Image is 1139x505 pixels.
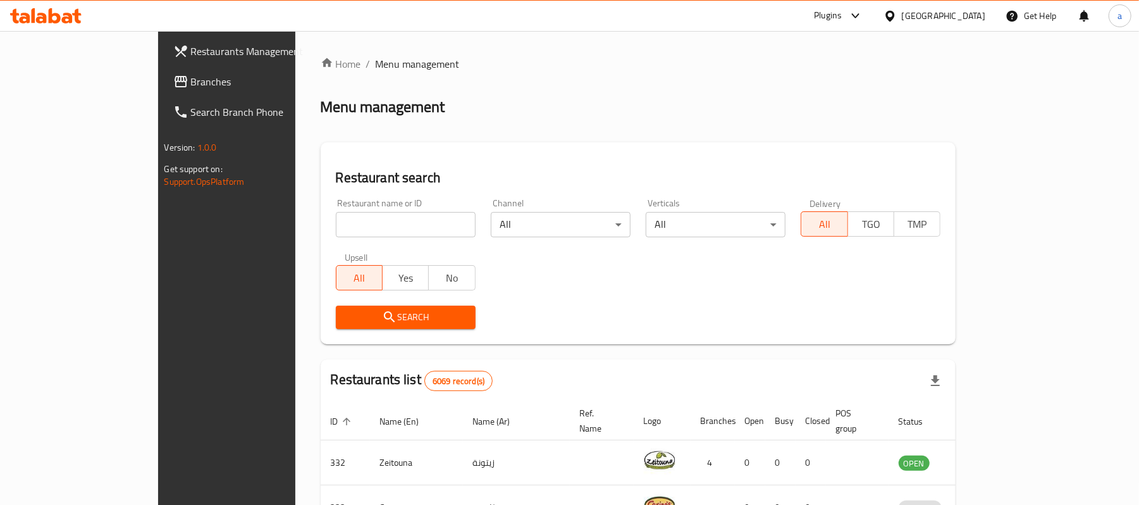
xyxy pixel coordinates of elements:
[163,36,348,66] a: Restaurants Management
[836,406,873,436] span: POS group
[342,269,378,287] span: All
[197,139,217,156] span: 1.0.0
[1117,9,1122,23] span: a
[370,440,463,485] td: Zeitouna
[899,456,930,471] span: OPEN
[164,173,245,190] a: Support.OpsPlatform
[321,56,956,72] nav: breadcrumb
[463,440,570,485] td: زيتونة
[902,9,985,23] div: [GEOGRAPHIC_DATA]
[644,444,675,476] img: Zeitouna
[810,199,841,208] label: Delivery
[735,402,765,440] th: Open
[336,168,941,187] h2: Restaurant search
[425,375,492,387] span: 6069 record(s)
[634,402,691,440] th: Logo
[164,161,223,177] span: Get support on:
[424,371,493,391] div: Total records count
[331,414,355,429] span: ID
[765,440,796,485] td: 0
[735,440,765,485] td: 0
[899,215,935,234] span: TMP
[899,414,940,429] span: Status
[847,211,894,237] button: TGO
[191,44,338,59] span: Restaurants Management
[346,309,465,325] span: Search
[163,66,348,97] a: Branches
[491,212,631,237] div: All
[376,56,460,72] span: Menu management
[163,97,348,127] a: Search Branch Phone
[336,212,476,237] input: Search for restaurant name or ID..
[321,97,445,117] h2: Menu management
[380,414,436,429] span: Name (En)
[853,215,889,234] span: TGO
[796,440,826,485] td: 0
[434,269,470,287] span: No
[580,406,619,436] span: Ref. Name
[473,414,527,429] span: Name (Ar)
[646,212,785,237] div: All
[920,366,951,396] div: Export file
[796,402,826,440] th: Closed
[336,306,476,329] button: Search
[331,370,493,391] h2: Restaurants list
[806,215,842,234] span: All
[191,74,338,89] span: Branches
[345,253,368,261] label: Upsell
[382,265,429,290] button: Yes
[191,104,338,120] span: Search Branch Phone
[814,8,842,23] div: Plugins
[388,269,424,287] span: Yes
[899,456,930,471] div: OPEN
[894,211,940,237] button: TMP
[801,211,847,237] button: All
[164,139,195,156] span: Version:
[691,440,735,485] td: 4
[765,402,796,440] th: Busy
[366,56,371,72] li: /
[691,402,735,440] th: Branches
[428,265,475,290] button: No
[336,265,383,290] button: All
